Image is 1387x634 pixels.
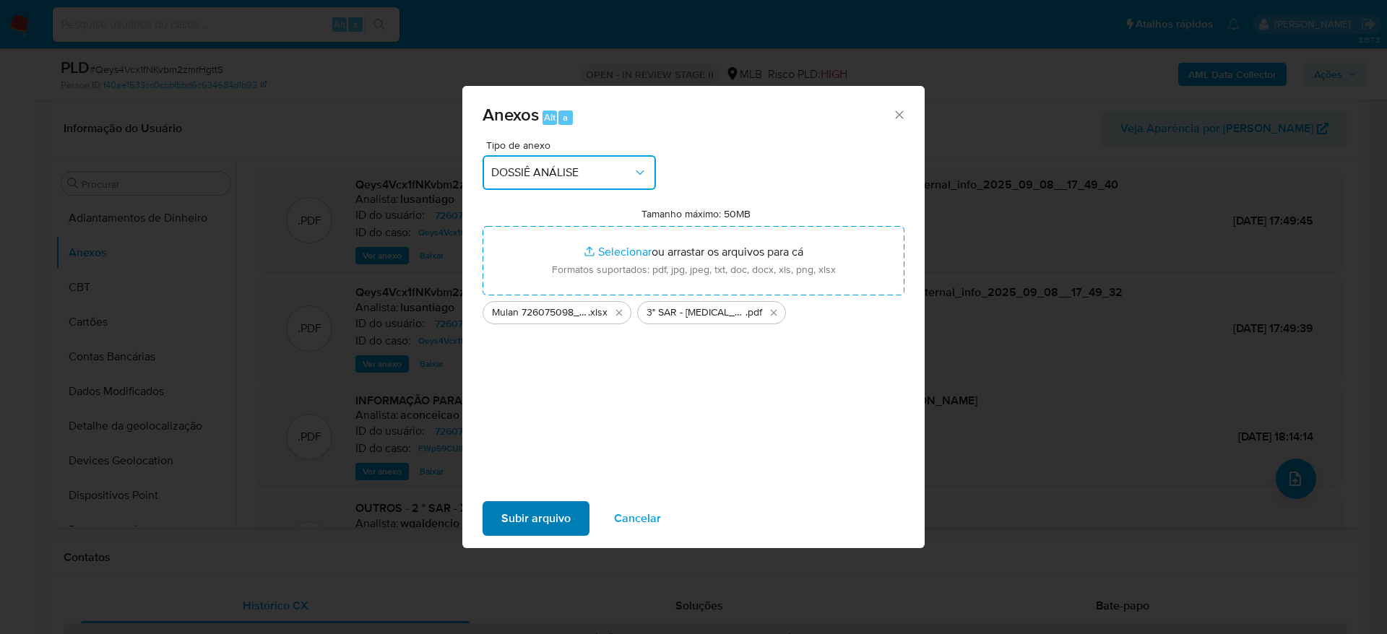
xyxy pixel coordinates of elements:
[647,305,746,320] span: 3° SAR - [MEDICAL_DATA] - CPF 12130205496 - [PERSON_NAME]
[563,110,568,124] span: a
[892,108,905,121] button: Fechar
[492,305,588,320] span: Mulan 726075098_2025_09_08_14_48_37
[483,295,904,324] ul: Arquivos selecionados
[746,305,762,320] span: .pdf
[483,102,539,127] span: Anexos
[588,305,608,320] span: .xlsx
[483,155,656,190] button: DOSSIÊ ANÁLISE
[610,304,628,321] button: Excluir Mulan 726075098_2025_09_08_14_48_37.xlsx
[483,501,589,536] button: Subir arquivo
[491,165,633,180] span: DOSSIÊ ANÁLISE
[614,503,661,534] span: Cancelar
[641,207,751,220] label: Tamanho máximo: 50MB
[595,501,680,536] button: Cancelar
[501,503,571,534] span: Subir arquivo
[544,110,556,124] span: Alt
[765,304,782,321] button: Excluir 3° SAR - XXXXX - CPF 12130205496 - EMERSON MATHEUS SILVA DAMASCENO.pdf
[486,140,660,150] span: Tipo de anexo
